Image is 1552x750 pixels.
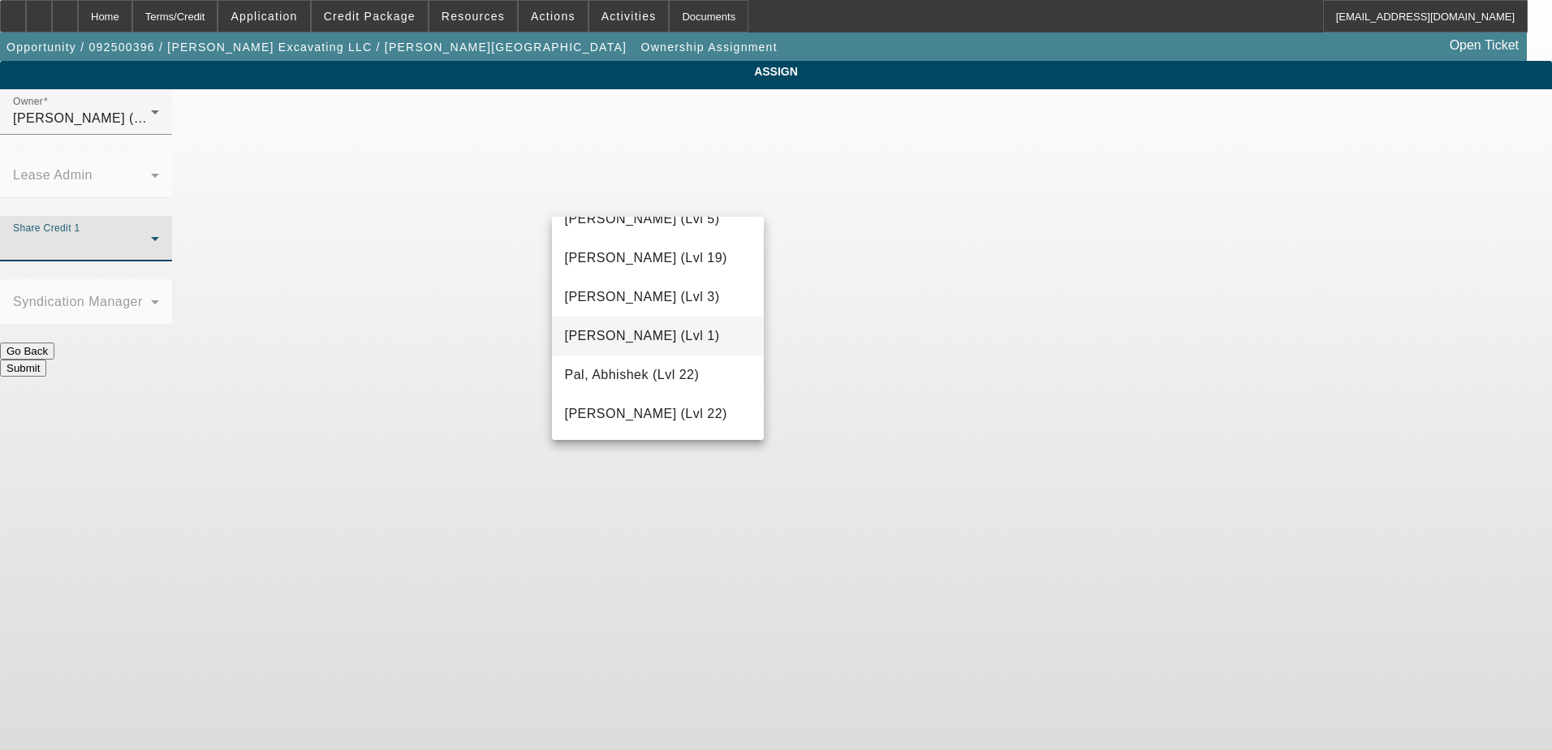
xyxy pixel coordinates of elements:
span: [PERSON_NAME] (Lvl 3) [565,287,720,307]
span: [PERSON_NAME] (Lvl 5) [565,209,720,229]
span: Pal, Abhishek (Lvl 22) [565,365,700,385]
span: [PERSON_NAME] (Lvl 1) [565,326,720,346]
span: [PERSON_NAME] (Lvl 19) [565,248,727,268]
span: [PERSON_NAME] (Lvl 22) [565,404,727,424]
